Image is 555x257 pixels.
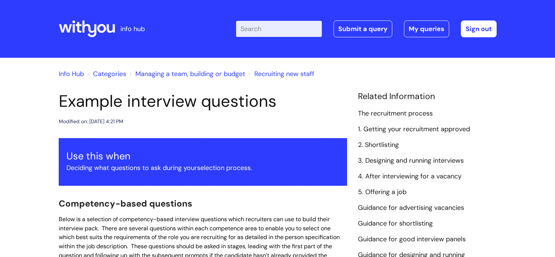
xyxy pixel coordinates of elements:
h1: Example interview questions [59,91,347,111]
a: Managing a team, building or budget [135,69,245,78]
a: Sign out [461,20,497,37]
a: Recruiting new staff [254,69,314,78]
h3: Use this when [66,150,339,162]
span: Competency-based questions [59,198,192,209]
a: The recruitment process [358,109,433,118]
h4: Related Information [358,91,497,102]
a: Guidance for good interview panels [358,235,466,244]
a: Guidance for shortlisting [358,219,433,228]
a: Info Hub [59,69,84,78]
a: 1. Getting your recruitment approved [358,125,470,134]
li: Recruiting new staff [247,68,314,80]
a: 4. After interviewing for a vacancy [358,172,462,181]
a: 3. Designing and running interviews [358,156,464,166]
p: Deciding what questions to ask during your [66,162,339,174]
a: 2. Shortlisting [358,140,399,150]
a: selection process. [197,163,252,172]
input: Search [236,21,322,37]
a: My queries [404,20,449,37]
p: info hub [120,23,145,35]
a: Guidance for advertising vacancies [358,203,464,213]
a: 5. Offering a job [358,188,406,197]
li: Solution home [86,68,126,80]
div: Modified on: [DATE] 4:21 PM [59,117,123,126]
div: | - [236,20,497,37]
a: Categories [93,69,126,78]
a: Submit a query [334,20,392,37]
li: Managing a team, building or budget [128,68,245,80]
